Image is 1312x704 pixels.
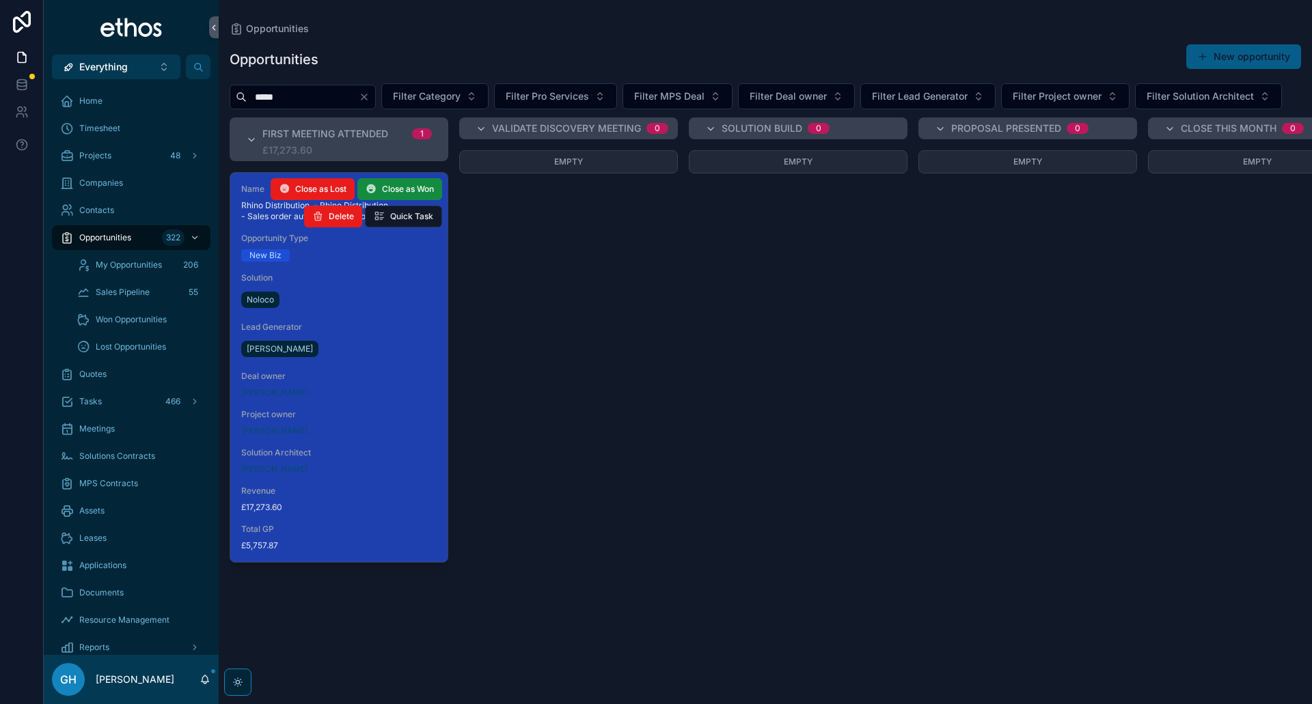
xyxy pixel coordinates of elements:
[381,83,489,109] button: Select Button
[872,89,968,103] span: Filter Lead Generator
[52,471,210,496] a: MPS Contracts
[494,83,617,109] button: Select Button
[100,16,163,38] img: App logo
[52,608,210,632] a: Resource Management
[79,396,102,407] span: Tasks
[96,287,150,298] span: Sales Pipeline
[506,89,589,103] span: Filter Pro Services
[68,253,210,277] a: My Opportunities206
[52,171,210,195] a: Companies
[79,478,138,489] span: MPS Contracts
[262,145,432,156] div: £17,273.60
[184,284,202,300] div: 55
[79,615,169,625] span: Resource Management
[68,335,210,359] a: Lost Opportunities
[738,83,855,109] button: Select Button
[241,409,437,420] span: Project owner
[79,205,114,216] span: Contacts
[554,156,583,167] span: Empty
[1001,83,1130,109] button: Select Button
[634,89,705,103] span: Filter MPS Deal
[492,122,641,135] span: Validate Discovery Meeting
[96,314,167,325] span: Won Opportunities
[44,79,219,655] div: scrollable content
[1186,44,1301,69] button: New opportunity
[860,83,996,109] button: Select Button
[96,259,162,270] span: My Opportunities
[1135,83,1282,109] button: Select Button
[68,307,210,332] a: Won Opportunities
[52,116,210,141] a: Timesheet
[241,387,307,398] a: [PERSON_NAME]
[162,229,184,246] div: 322
[68,280,210,305] a: Sales Pipeline55
[247,343,313,354] span: [PERSON_NAME]
[241,292,279,308] a: Noloco
[1147,89,1254,103] span: Filter Solution Architect
[262,127,388,141] span: First Meeting Attended
[79,123,120,134] span: Timesheet
[241,272,437,283] span: Solution
[241,371,437,382] span: Deal owner
[784,156,812,167] span: Empty
[52,526,210,550] a: Leases
[241,524,437,535] span: Total GP
[295,184,346,195] span: Close as Lost
[365,206,442,227] button: Quick Task
[329,211,354,222] span: Delete
[951,122,1061,135] span: Proposal Presented
[79,505,105,516] span: Assets
[359,91,375,102] button: Clear
[241,485,437,496] span: Revenue
[60,671,77,688] span: GH
[96,673,174,686] p: [PERSON_NAME]
[52,417,210,441] a: Meetings
[1075,123,1080,134] div: 0
[52,198,210,223] a: Contacts
[623,83,733,109] button: Select Button
[241,464,307,475] a: [PERSON_NAME]
[79,451,155,462] span: Solutions Contracts
[79,369,107,380] span: Quotes
[241,425,307,436] a: [PERSON_NAME]
[166,147,184,164] div: 48
[96,341,166,352] span: Lost Opportunities
[241,540,437,551] span: £5,757.87
[247,294,274,305] span: Noloco
[230,50,318,69] h1: Opportunities
[161,393,184,410] div: 466
[304,206,362,227] button: Delete
[52,225,210,250] a: Opportunities322
[246,22,309,36] span: Opportunities
[393,89,461,103] span: Filter Category
[79,96,102,107] span: Home
[230,172,448,563] a: NameRhino Distribution - Rhino Distribution - Sales order automation - NolocoOpportunity TypeNew ...
[52,55,180,79] button: Select Button
[52,143,210,168] a: Projects48
[382,184,434,195] span: Close as Won
[79,150,111,161] span: Projects
[357,178,442,200] button: Close as Won
[52,444,210,468] a: Solutions Contracts
[241,447,437,458] span: Solution Architect
[241,233,437,244] span: Opportunity Type
[79,642,109,653] span: Reports
[52,89,210,113] a: Home
[390,211,433,222] span: Quick Task
[79,232,131,243] span: Opportunities
[722,122,802,135] span: Solution Build
[241,502,437,513] span: £17,273.60
[52,635,210,660] a: Reports
[52,580,210,605] a: Documents
[79,533,107,544] span: Leases
[230,22,309,36] a: Opportunities
[79,587,124,598] span: Documents
[750,89,827,103] span: Filter Deal owner
[179,257,202,273] div: 206
[420,128,424,139] div: 1
[1181,122,1276,135] span: Close this month
[249,249,282,262] div: New Biz
[271,178,355,200] button: Close as Lost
